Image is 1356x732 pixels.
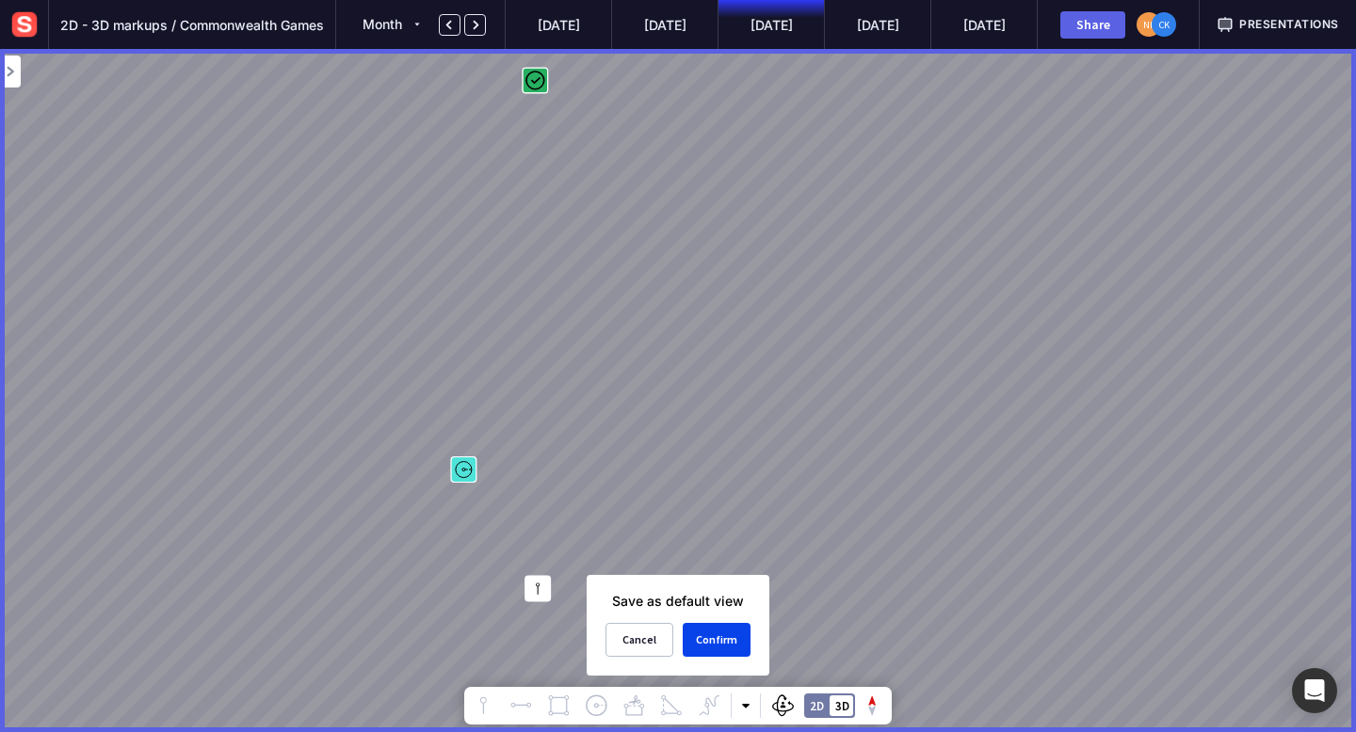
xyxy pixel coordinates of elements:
[605,623,673,657] button: Cancel
[605,594,751,610] h1: Save as default view
[835,700,849,712] div: 3D
[1069,18,1117,31] div: Share
[1159,19,1170,31] text: CK
[1143,19,1156,31] text: NK
[60,15,324,35] span: 2D - 3D markups / Commonwealth Games
[684,634,750,645] div: Confirm
[1060,11,1125,39] button: Share
[606,634,672,645] div: Cancel
[1292,668,1337,713] div: Open Intercom Messenger
[1217,16,1234,33] img: presentation.svg
[8,8,41,41] img: sensat
[1239,16,1339,33] span: Presentations
[810,700,824,712] div: 2D
[683,623,751,657] button: Confirm
[523,68,547,92] img: markup-icon-approved.svg
[363,16,402,32] span: Month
